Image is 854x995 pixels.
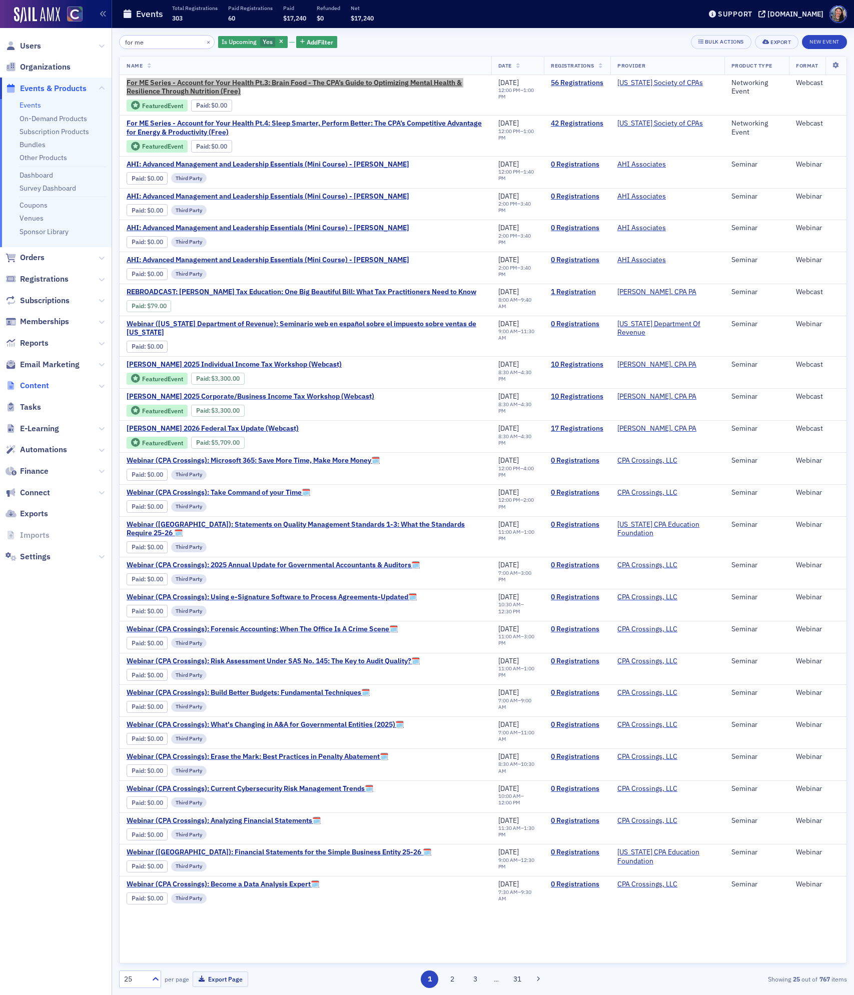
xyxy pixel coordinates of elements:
[132,302,147,310] span: :
[498,169,537,182] div: –
[731,288,782,297] div: Seminar
[127,688,370,697] span: Webinar (CPA Crossings): Build Better Budgets: Fundamental Techniques🗓️
[421,970,438,988] button: 1
[132,343,144,350] a: Paid
[60,7,83,24] a: View Homepage
[617,360,696,369] a: [PERSON_NAME], CPA PA
[20,62,71,73] span: Organizations
[20,359,80,370] span: Email Marketing
[20,380,49,391] span: Content
[617,288,696,297] span: Don Farmer, CPA PA
[127,100,188,112] div: Featured Event
[193,971,248,987] button: Export Page
[351,14,374,22] span: $17,240
[317,5,340,12] p: Refunded
[551,520,603,529] a: 0 Registrations
[770,40,791,45] div: Export
[132,575,144,583] a: Paid
[132,207,147,214] span: :
[20,127,89,136] a: Subscription Products
[20,153,67,162] a: Other Products
[498,328,534,341] time: 11:30 AM
[20,83,87,94] span: Events & Products
[20,423,59,434] span: E-Learning
[617,119,703,128] a: [US_STATE] Society of CPAs
[498,201,537,214] div: –
[551,360,603,369] a: 10 Registrations
[132,270,144,278] a: Paid
[617,320,717,337] span: Colorado Department Of Revenue
[127,848,431,857] a: Webinar ([GEOGRAPHIC_DATA]): Financial Statements for the Simple Business Entity 25-26 🗓
[20,227,69,236] a: Sponsor Library
[142,144,183,149] div: Featured Event
[132,238,147,246] span: :
[498,296,518,303] time: 8:00 AM
[498,192,519,201] span: [DATE]
[617,520,717,538] a: [US_STATE] CPA Education Foundation
[127,256,409,265] a: AHI: Advanced Management and Leadership Essentials (Mini Course) - [PERSON_NAME]
[20,530,50,541] span: Imports
[617,848,717,865] a: [US_STATE] CPA Education Foundation
[617,880,677,889] a: CPA Crossings, LLC
[767,10,823,19] div: [DOMAIN_NAME]
[498,287,519,296] span: [DATE]
[498,328,518,335] time: 9:00 AM
[127,288,476,297] span: REBROADCAST: Don Farmer Tax Education: One Big Beautiful Bill: What Tax Practitioners Need to Know
[498,160,519,169] span: [DATE]
[551,392,603,401] a: 10 Registrations
[796,79,839,88] div: Webcast
[127,160,409,169] span: AHI: Advanced Management and Leadership Essentials (Mini Course) - AMLE
[551,784,603,793] a: 0 Registrations
[498,319,519,328] span: [DATE]
[802,35,847,49] button: New Event
[172,14,183,22] span: 303
[498,87,520,94] time: 12:00 PM
[127,456,380,465] a: Webinar (CPA Crossings): Microsoft 365: Save More Time, Make More Money🗓️
[551,62,594,69] span: Registrations
[617,657,677,666] a: CPA Crossings, LLC
[691,35,751,49] button: Bulk Actions
[796,160,839,169] div: Webinar
[617,224,680,233] span: AHI Associates
[617,625,677,634] a: CPA Crossings, LLC
[498,200,517,207] time: 2:00 PM
[551,224,603,233] a: 0 Registrations
[127,288,476,297] a: REBROADCAST: [PERSON_NAME] Tax Education: One Big Beautiful Bill: What Tax Practitioners Need to ...
[731,119,782,137] div: Networking Event
[6,83,87,94] a: Events & Products
[498,297,537,310] div: –
[317,14,324,22] span: $0
[498,328,537,341] div: –
[6,444,67,455] a: Automations
[20,252,45,263] span: Orders
[20,551,51,562] span: Settings
[796,320,839,329] div: Webinar
[6,551,51,562] a: Settings
[498,233,537,246] div: –
[307,38,333,47] span: Add Filter
[6,274,69,285] a: Registrations
[829,6,847,23] span: Profile
[127,784,373,793] span: Webinar (CPA Crossings): Current Cybersecurity Risk Management Trends🗓️
[127,79,484,96] a: For ME Series - Account for Your Health Pt.3: Brain Food - The CPA’s Guide to Optimizing Mental H...
[127,392,374,401] span: Don Farmer’s 2025 Corporate/Business Income Tax Workshop (Webcast)
[127,720,404,729] a: Webinar (CPA Crossings): What's Changing in A&A for Governmental Entities (2025)🗓️
[617,256,680,265] span: AHI Associates
[498,128,534,141] time: 1:00 PM
[127,561,420,570] a: Webinar (CPA Crossings): 2025 Annual Update for Governmental Accountants & Auditors🗓️
[127,160,409,169] a: AHI: Advanced Management and Leadership Essentials (Mini Course) - [PERSON_NAME]
[617,119,703,128] span: Colorado Society of CPAs
[731,256,782,265] div: Seminar
[20,114,87,123] a: On-Demand Products
[551,192,603,201] a: 0 Registrations
[127,593,417,602] a: Webinar (CPA Crossings): Using e-Signature Software to Process Agreements-Updated🗓️
[705,39,744,45] div: Bulk Actions
[617,688,677,697] a: CPA Crossings, LLC
[551,625,603,634] a: 0 Registrations
[6,530,50,541] a: Imports
[218,36,288,49] div: Yes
